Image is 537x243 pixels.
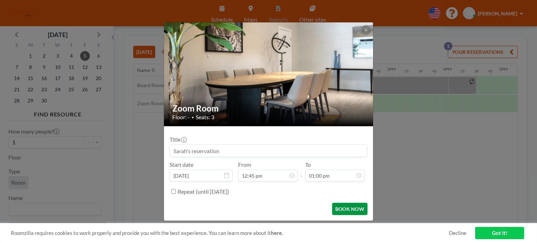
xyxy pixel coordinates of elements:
label: Repeat (until [DATE]) [178,188,229,195]
label: Title [170,136,186,143]
label: From [238,161,251,168]
input: Sarah's reservation [170,145,367,157]
label: Start date [170,161,193,168]
span: • [192,115,194,120]
h2: Zoom Room [172,103,365,114]
span: Seats: 3 [196,114,214,121]
span: Roomzilla requires cookies to work properly and provide you with the best experience. You can lea... [11,230,449,236]
a: Got it! [475,227,524,239]
a: here. [271,230,283,236]
img: 537.jpg [164,5,374,144]
a: Decline [449,230,466,236]
span: Floor: - [172,114,190,121]
label: To [305,161,311,168]
button: BOOK NOW [332,203,367,215]
span: - [300,164,302,179]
